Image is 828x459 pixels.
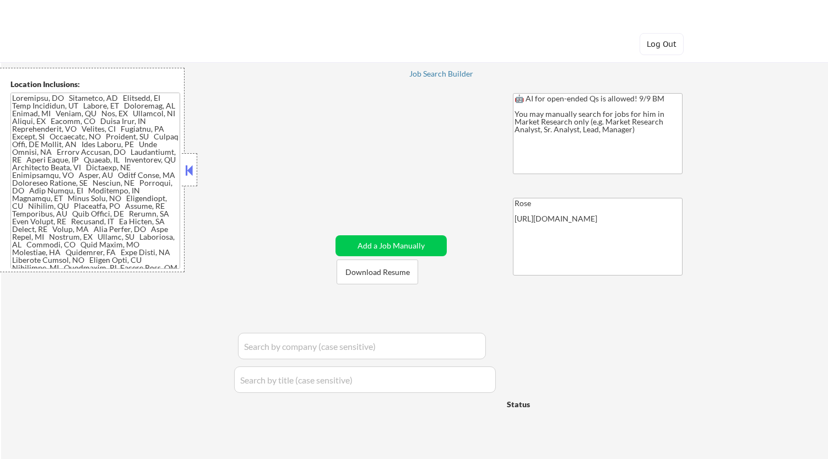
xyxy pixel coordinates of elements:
a: Job Search Builder [409,69,474,80]
button: Log Out [640,33,684,55]
div: Location Inclusions: [10,79,180,90]
input: Search by title (case sensitive) [234,366,496,393]
div: Status [507,394,602,414]
button: Add a Job Manually [335,235,447,256]
button: Download Resume [337,260,418,284]
div: Job Search Builder [409,70,474,78]
input: Search by company (case sensitive) [238,333,486,359]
